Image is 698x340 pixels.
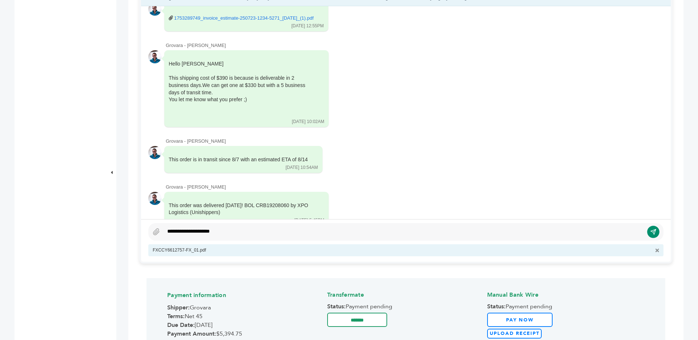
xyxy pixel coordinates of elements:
span: Payment pending [327,303,485,311]
div: [DATE] 10:54AM [285,165,318,171]
div: This order is in transit since 8/7 with an estimated ETA of 8/14 [169,156,308,163]
div: Hello [PERSON_NAME] [169,60,314,118]
strong: Status: [327,303,346,311]
span: Net 45 [167,312,325,320]
strong: Due Date: [167,321,195,329]
div: Grovara - [PERSON_NAME] [166,184,663,190]
div: This order was delivered [DATE]! BOL CRB19208060 by XPO Logistics (Unishippers) [169,202,314,216]
span: [DATE] [167,321,325,329]
h4: Transfermate [327,285,485,303]
div: Grovara - [PERSON_NAME] [166,138,663,145]
div: [DATE] 10:02AM [292,119,324,125]
span: Grovara [167,304,325,312]
span: Payment pending [487,303,645,311]
div: This shipping cost of $390 is because is deliverable in 2 business days. [169,75,314,96]
strong: Shipper: [167,304,190,312]
a: 1753289749_invoice_estimate-250723-1234-5271_[DATE]_(1).pdf [174,15,314,21]
span: $5,394.75 [167,330,325,338]
strong: Status: [487,303,506,311]
strong: Terms: [167,312,185,320]
label: Upload Receipt [487,329,542,339]
h4: Payment information [167,286,325,303]
div: You let me know what you prefer ;) [169,96,314,103]
h4: Manual Bank Wire [487,285,645,303]
a: Pay Now [487,313,553,327]
span: FXCCY6612757-FX_01.pdf [153,247,652,253]
strong: Payment Amount: [167,330,216,338]
span: We can get one at $330 but with a 5 business days of transit time. [169,82,305,95]
div: [DATE] 5:45PM [294,217,324,224]
div: [DATE] 12:55PM [291,23,324,29]
div: Grovara - [PERSON_NAME] [166,42,663,49]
